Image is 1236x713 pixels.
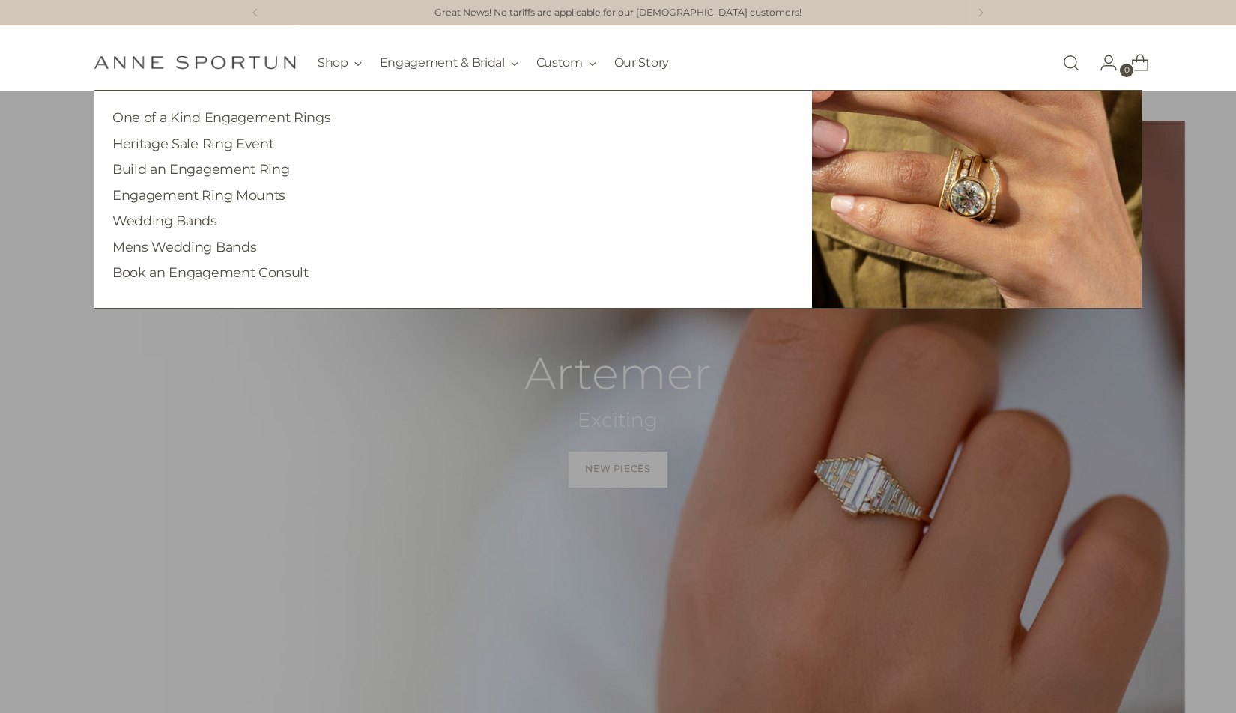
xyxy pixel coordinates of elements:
[94,55,296,70] a: Anne Sportun Fine Jewellery
[536,46,596,79] button: Custom
[1056,48,1086,78] a: Open search modal
[318,46,362,79] button: Shop
[434,6,802,20] a: Great News! No tariffs are applicable for our [DEMOGRAPHIC_DATA] customers!
[380,46,518,79] button: Engagement & Bridal
[1120,64,1133,77] span: 0
[614,46,669,79] a: Our Story
[1119,48,1149,78] a: Open cart modal
[1088,48,1118,78] a: Go to the account page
